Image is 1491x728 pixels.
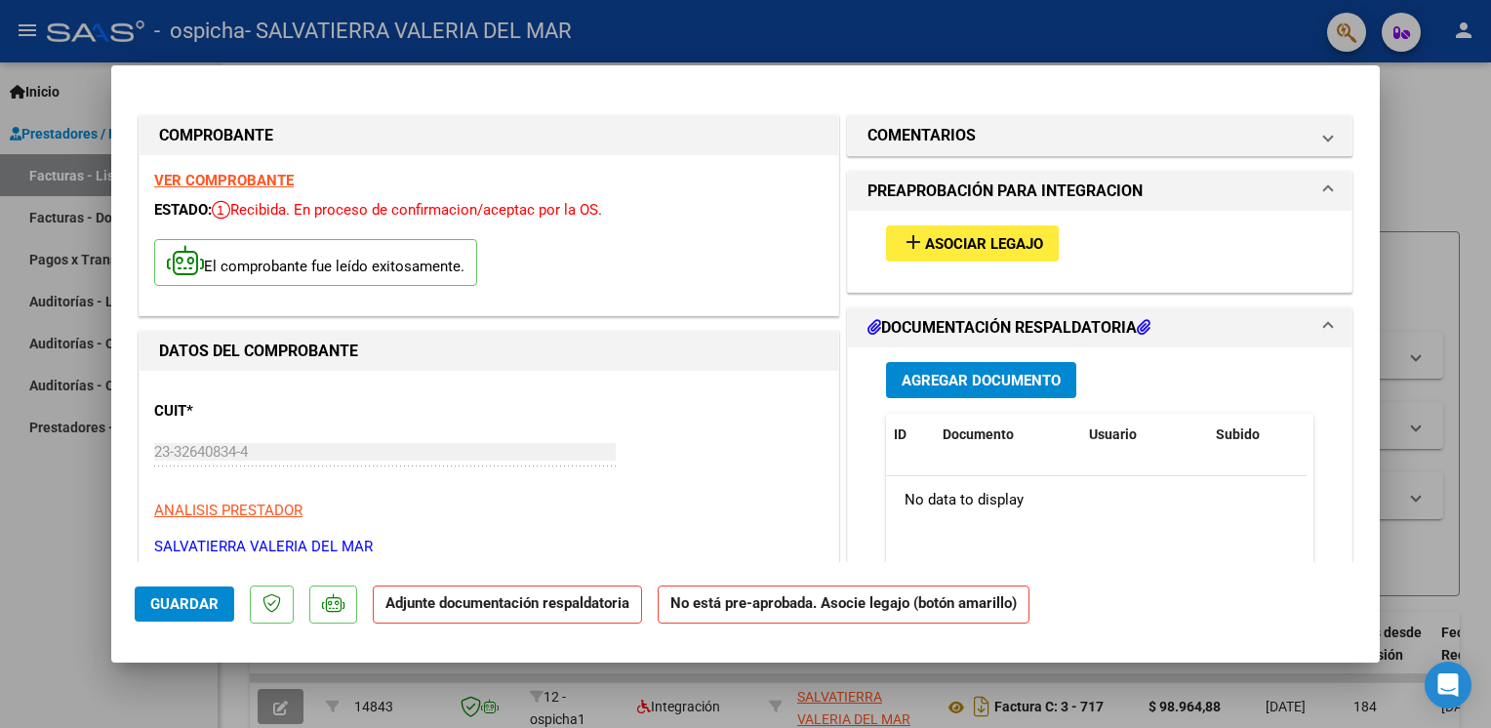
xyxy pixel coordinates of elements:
a: VER COMPROBANTE [154,172,294,189]
span: ANALISIS PRESTADOR [154,502,302,519]
span: ID [894,426,907,442]
span: Asociar Legajo [925,235,1043,253]
span: Documento [943,426,1014,442]
strong: No está pre-aprobada. Asocie legajo (botón amarillo) [658,586,1029,624]
button: Agregar Documento [886,362,1076,398]
strong: Adjunte documentación respaldatoria [385,594,629,612]
span: Usuario [1089,426,1137,442]
h1: PREAPROBACIÓN PARA INTEGRACION [867,180,1143,203]
h1: DOCUMENTACIÓN RESPALDATORIA [867,316,1150,340]
datatable-header-cell: Subido [1208,414,1306,456]
span: Subido [1216,426,1260,442]
datatable-header-cell: Usuario [1081,414,1208,456]
div: PREAPROBACIÓN PARA INTEGRACION [848,211,1351,292]
strong: COMPROBANTE [159,126,273,144]
span: Recibida. En proceso de confirmacion/aceptac por la OS. [212,201,602,219]
datatable-header-cell: Documento [935,414,1081,456]
mat-expansion-panel-header: DOCUMENTACIÓN RESPALDATORIA [848,308,1351,347]
mat-icon: add [902,230,925,254]
span: ESTADO: [154,201,212,219]
mat-expansion-panel-header: COMENTARIOS [848,116,1351,155]
p: CUIT [154,400,355,423]
button: Guardar [135,586,234,622]
div: No data to display [886,476,1307,525]
span: Agregar Documento [902,372,1061,389]
datatable-header-cell: Acción [1306,414,1403,456]
mat-expansion-panel-header: PREAPROBACIÓN PARA INTEGRACION [848,172,1351,211]
p: SALVATIERRA VALERIA DEL MAR [154,536,824,558]
strong: DATOS DEL COMPROBANTE [159,342,358,360]
h1: COMENTARIOS [867,124,976,147]
button: Asociar Legajo [886,225,1059,262]
datatable-header-cell: ID [886,414,935,456]
p: El comprobante fue leído exitosamente. [154,239,477,287]
div: Open Intercom Messenger [1425,662,1471,708]
span: Guardar [150,595,219,613]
